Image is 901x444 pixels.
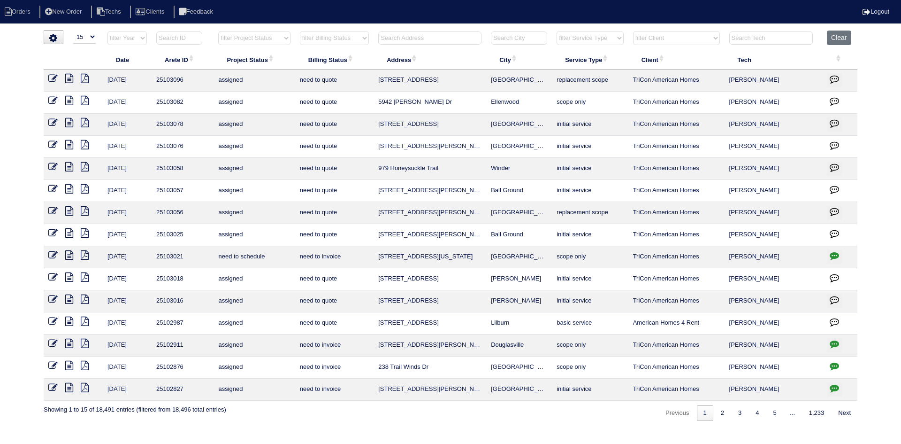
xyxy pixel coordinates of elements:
td: [STREET_ADDRESS][PERSON_NAME] [374,379,486,401]
td: 5942 [PERSON_NAME] Dr [374,92,486,114]
td: Ellenwood [486,92,552,114]
td: TriCon American Homes [628,136,725,158]
td: need to quote [295,136,374,158]
td: [PERSON_NAME] [725,335,823,357]
td: [STREET_ADDRESS] [374,70,486,92]
td: assigned [214,335,295,357]
td: assigned [214,312,295,335]
td: [PERSON_NAME] [725,224,823,246]
span: … [783,409,802,416]
td: need to quote [295,180,374,202]
td: [GEOGRAPHIC_DATA] [486,114,552,136]
td: assigned [214,92,295,114]
td: Ball Ground [486,224,552,246]
td: TriCon American Homes [628,379,725,401]
td: [STREET_ADDRESS][US_STATE] [374,246,486,268]
td: need to quote [295,290,374,312]
td: initial service [552,114,628,136]
td: scope only [552,335,628,357]
td: assigned [214,136,295,158]
td: need to invoice [295,246,374,268]
td: 25102876 [152,357,214,379]
td: need to schedule [214,246,295,268]
a: Techs [91,8,129,15]
td: 25103021 [152,246,214,268]
td: [DATE] [103,92,152,114]
td: [DATE] [103,290,152,312]
td: [GEOGRAPHIC_DATA] [486,246,552,268]
td: TriCon American Homes [628,224,725,246]
td: need to quote [295,114,374,136]
div: Showing 1 to 15 of 18,491 entries (filtered from 18,496 total entries) [44,401,226,414]
td: need to quote [295,70,374,92]
td: [PERSON_NAME] [725,379,823,401]
li: Feedback [174,6,221,18]
td: 979 Honeysuckle Trail [374,158,486,180]
td: Lilburn [486,312,552,335]
td: [STREET_ADDRESS] [374,312,486,335]
a: Previous [659,405,696,421]
td: [PERSON_NAME] [486,268,552,290]
td: [STREET_ADDRESS] [374,290,486,312]
td: 25103056 [152,202,214,224]
td: initial service [552,180,628,202]
td: need to quote [295,224,374,246]
td: scope only [552,92,628,114]
td: assigned [214,224,295,246]
a: 1,233 [802,405,831,421]
td: initial service [552,290,628,312]
td: [GEOGRAPHIC_DATA] [486,379,552,401]
td: [STREET_ADDRESS][PERSON_NAME] [374,224,486,246]
td: [PERSON_NAME] [725,202,823,224]
td: 25103016 [152,290,214,312]
td: initial service [552,268,628,290]
td: TriCon American Homes [628,357,725,379]
a: Clients [130,8,172,15]
td: [GEOGRAPHIC_DATA] [486,70,552,92]
td: TriCon American Homes [628,158,725,180]
th: Service Type: activate to sort column ascending [552,50,628,70]
td: 25103078 [152,114,214,136]
td: assigned [214,70,295,92]
td: assigned [214,202,295,224]
td: 25103057 [152,180,214,202]
a: 3 [732,405,748,421]
a: Next [832,405,857,421]
td: [PERSON_NAME] [725,158,823,180]
td: replacement scope [552,70,628,92]
td: [DATE] [103,180,152,202]
td: [STREET_ADDRESS][PERSON_NAME] [374,136,486,158]
td: scope only [552,246,628,268]
td: need to quote [295,202,374,224]
td: TriCon American Homes [628,70,725,92]
td: 25103018 [152,268,214,290]
td: [DATE] [103,136,152,158]
td: [PERSON_NAME] [725,180,823,202]
button: Clear [827,31,851,45]
a: 2 [714,405,731,421]
td: [GEOGRAPHIC_DATA] [486,357,552,379]
li: New Order [39,6,89,18]
td: TriCon American Homes [628,180,725,202]
td: need to invoice [295,335,374,357]
td: [PERSON_NAME] [725,114,823,136]
th: Tech [725,50,823,70]
td: [STREET_ADDRESS][PERSON_NAME] [374,202,486,224]
th: Arete ID: activate to sort column ascending [152,50,214,70]
td: [DATE] [103,158,152,180]
th: Client: activate to sort column ascending [628,50,725,70]
td: basic service [552,312,628,335]
td: 25102911 [152,335,214,357]
td: TriCon American Homes [628,246,725,268]
td: 25102987 [152,312,214,335]
td: 238 Trail Winds Dr [374,357,486,379]
td: TriCon American Homes [628,290,725,312]
td: TriCon American Homes [628,114,725,136]
th: City: activate to sort column ascending [486,50,552,70]
td: 25103076 [152,136,214,158]
td: [STREET_ADDRESS][PERSON_NAME] [374,335,486,357]
td: [PERSON_NAME] [725,290,823,312]
td: [DATE] [103,246,152,268]
td: assigned [214,268,295,290]
li: Clients [130,6,172,18]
